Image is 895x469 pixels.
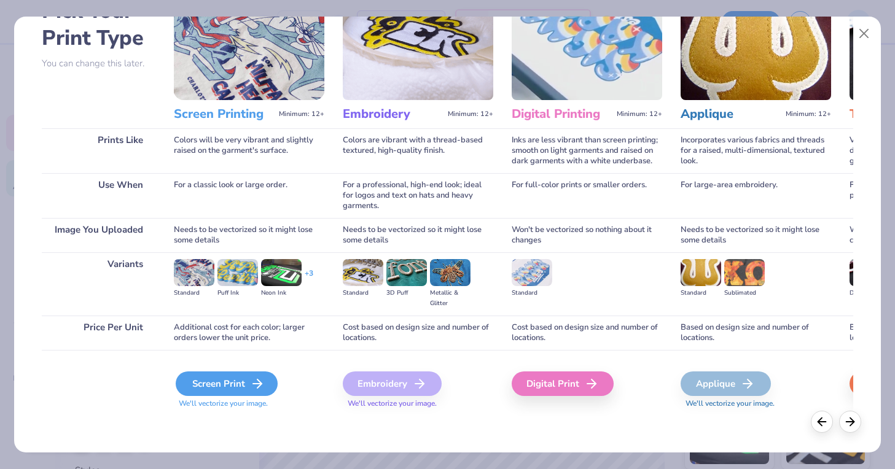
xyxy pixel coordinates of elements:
img: Standard [681,259,721,286]
p: You can change this later. [42,58,155,69]
div: Use When [42,173,155,218]
span: We'll vectorize your image. [174,398,324,409]
h3: Digital Printing [512,106,612,122]
div: Needs to be vectorized so it might lose some details [174,218,324,252]
div: Inks are less vibrant than screen printing; smooth on light garments and raised on dark garments ... [512,128,662,173]
img: Metallic & Glitter [430,259,471,286]
span: Minimum: 12+ [279,110,324,118]
div: Cost based on design size and number of locations. [343,316,493,350]
span: Minimum: 12+ [448,110,493,118]
span: We'll vectorize your image. [343,398,493,409]
h3: Screen Printing [174,106,274,122]
div: Puff Ink [217,288,258,298]
span: Minimum: 12+ [617,110,662,118]
div: Won't be vectorized so nothing about it changes [512,218,662,252]
img: Puff Ink [217,259,258,286]
div: Digital Print [512,371,614,396]
img: Standard [174,259,214,286]
h3: Embroidery [343,106,443,122]
img: Standard [512,259,552,286]
div: Colors are vibrant with a thread-based textured, high-quality finish. [343,128,493,173]
img: Standard [343,259,383,286]
img: Direct-to-film [850,259,890,286]
div: Standard [343,288,383,298]
img: Neon Ink [261,259,302,286]
div: + 3 [305,268,313,289]
div: Prints Like [42,128,155,173]
div: 3D Puff [386,288,427,298]
div: Additional cost for each color; larger orders lower the unit price. [174,316,324,350]
div: Direct-to-film [850,288,890,298]
div: Standard [512,288,552,298]
div: Needs to be vectorized so it might lose some details [681,218,831,252]
div: Based on design size and number of locations. [681,316,831,350]
img: 3D Puff [386,259,427,286]
div: For large-area embroidery. [681,173,831,218]
span: We'll vectorize your image. [681,398,831,409]
div: Standard [174,288,214,298]
div: Standard [681,288,721,298]
img: Sublimated [724,259,765,286]
h3: Applique [681,106,781,122]
div: Incorporates various fabrics and threads for a raised, multi-dimensional, textured look. [681,128,831,173]
div: Embroidery [343,371,442,396]
div: For full-color prints or smaller orders. [512,173,662,218]
div: Variants [42,252,155,316]
div: Needs to be vectorized so it might lose some details [343,218,493,252]
div: For a professional, high-end look; ideal for logos and text on hats and heavy garments. [343,173,493,218]
div: Sublimated [724,288,765,298]
div: Image You Uploaded [42,218,155,252]
div: For a classic look or large order. [174,173,324,218]
div: Screen Print [176,371,278,396]
div: Metallic & Glitter [430,288,471,309]
div: Cost based on design size and number of locations. [512,316,662,350]
div: Price Per Unit [42,316,155,350]
div: Applique [681,371,771,396]
span: Minimum: 12+ [786,110,831,118]
div: Colors will be very vibrant and slightly raised on the garment's surface. [174,128,324,173]
div: Neon Ink [261,288,302,298]
button: Close [853,22,876,45]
